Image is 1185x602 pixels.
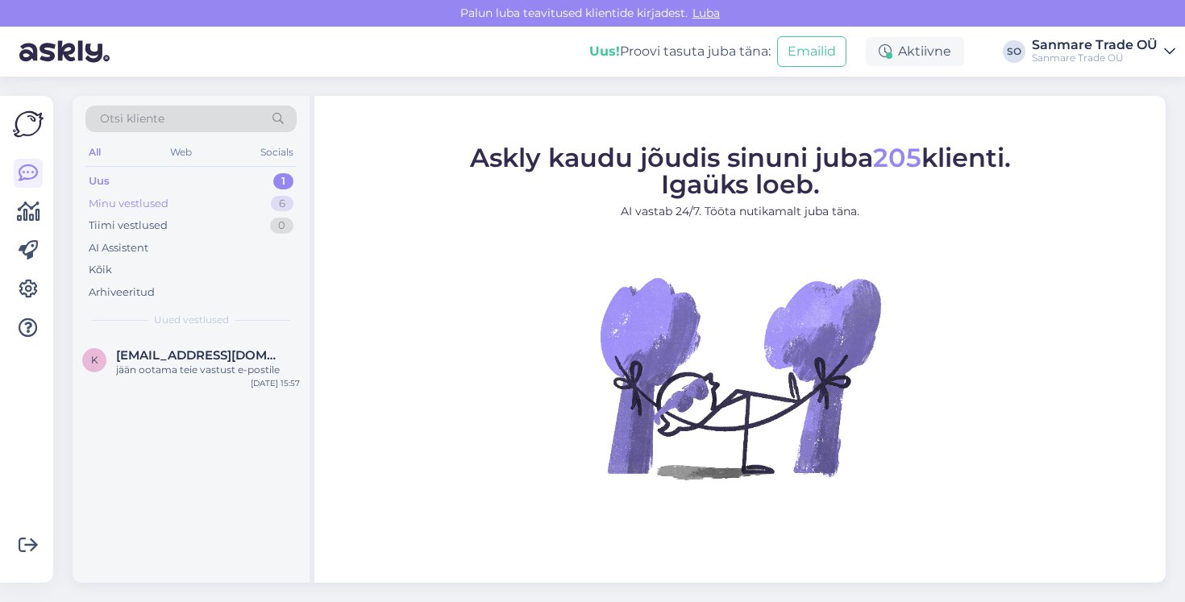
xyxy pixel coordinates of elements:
div: Minu vestlused [89,196,168,212]
div: Kõik [89,262,112,278]
span: Askly kaudu jõudis sinuni juba klienti. Igaüks loeb. [470,141,1011,199]
div: Uus [89,173,110,189]
span: Luba [688,6,725,20]
span: k [91,354,98,366]
div: [DATE] 15:57 [251,377,300,389]
span: kadakarp@apotheka.ee [116,348,284,363]
div: 6 [271,196,293,212]
div: 1 [273,173,293,189]
div: Aktiivne [866,37,964,66]
div: jään ootama teie vastust e-postile [116,363,300,377]
div: Proovi tasuta juba täna: [589,42,771,61]
b: Uus! [589,44,620,59]
img: Askly Logo [13,109,44,139]
div: All [85,142,104,163]
span: 205 [873,141,921,172]
div: AI Assistent [89,240,148,256]
div: Sanmare Trade OÜ [1032,39,1158,52]
div: Arhiveeritud [89,284,155,301]
span: Otsi kliente [100,110,164,127]
div: Tiimi vestlused [89,218,168,234]
p: AI vastab 24/7. Tööta nutikamalt juba täna. [470,202,1011,219]
div: Web [167,142,195,163]
img: No Chat active [595,232,885,522]
div: Sanmare Trade OÜ [1032,52,1158,64]
a: Sanmare Trade OÜSanmare Trade OÜ [1032,39,1175,64]
div: Socials [257,142,297,163]
span: Uued vestlused [154,313,229,327]
button: Emailid [777,36,846,67]
div: 0 [270,218,293,234]
div: SO [1003,40,1025,63]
